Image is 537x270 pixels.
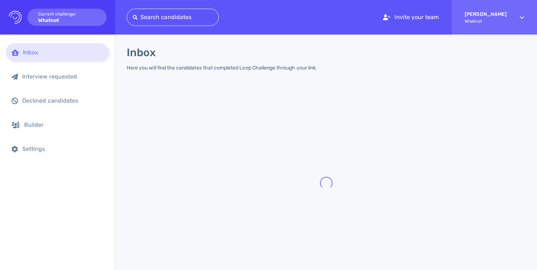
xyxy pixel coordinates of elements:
h1: Inbox [127,46,156,59]
span: Whatnot [465,19,507,24]
div: Here you will find the candidates that completed Loop Challenge through your link. [127,65,317,71]
strong: [PERSON_NAME] [465,11,507,17]
div: Inbox [23,49,103,56]
div: Interview requested [22,73,103,80]
div: Declined candidates [22,97,103,104]
div: Builder [24,121,103,128]
div: Settings [22,145,103,152]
